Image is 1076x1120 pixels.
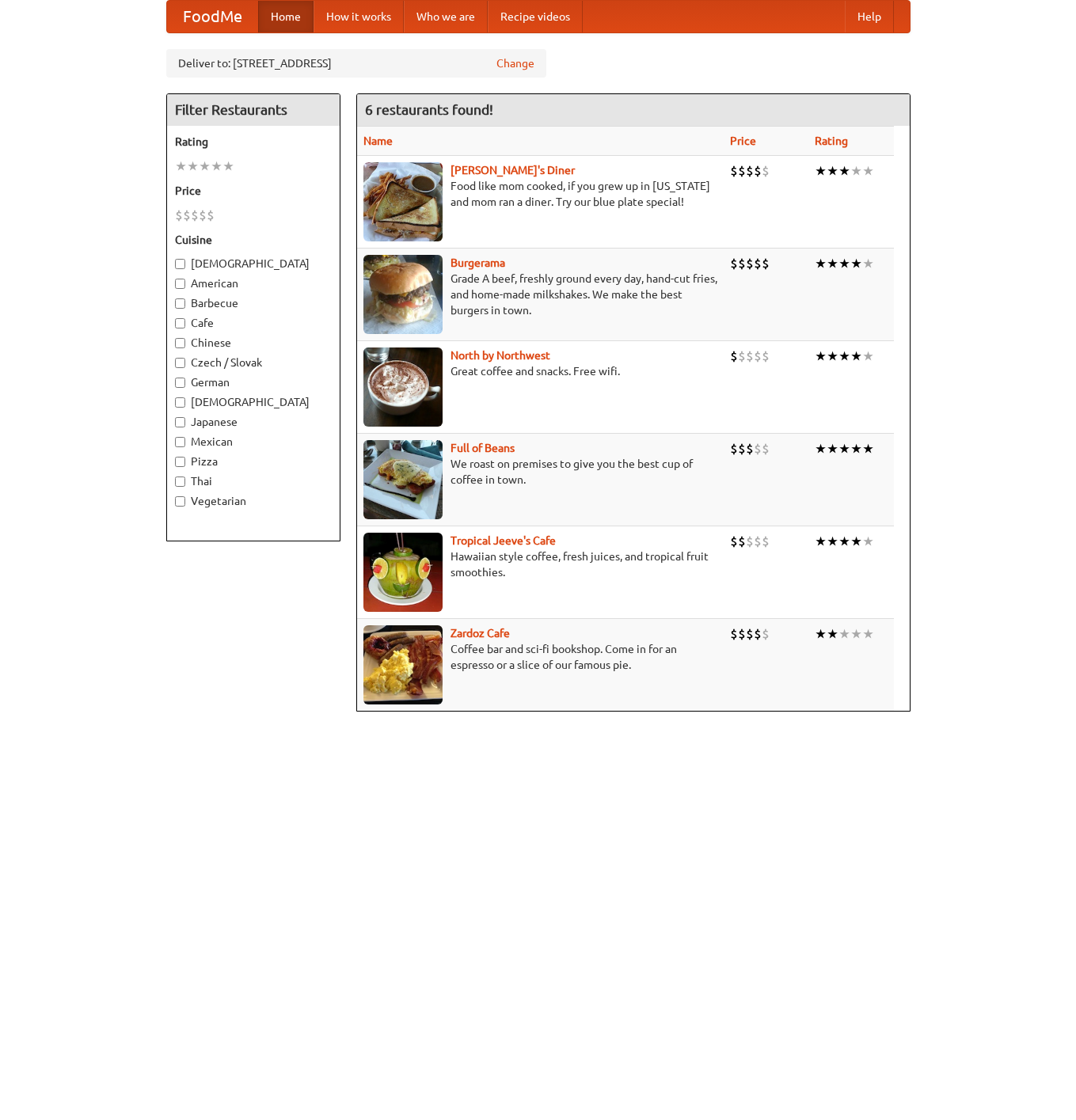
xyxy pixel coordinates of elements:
[850,625,862,643] li: ★
[175,378,185,388] input: German
[363,255,443,334] img: burgerama.jpg
[762,625,770,643] li: $
[862,162,874,180] li: ★
[730,440,738,457] li: $
[363,641,717,673] p: Coffee bar and sci-fi bookshop. Come in for an espresso or a slice of our famous pie.
[862,440,874,457] li: ★
[862,533,874,550] li: ★
[175,355,332,370] label: Czech / Slovak
[175,338,185,348] input: Chinese
[815,135,848,147] a: Rating
[754,162,762,180] li: $
[175,134,332,150] h5: Rating
[827,533,838,550] li: ★
[363,549,717,580] p: Hawaiian style coffee, fresh juices, and tropical fruit smoothies.
[363,363,717,379] p: Great coffee and snacks. Free wifi.
[754,440,762,457] li: $
[175,394,332,410] label: [DEMOGRAPHIC_DATA]
[175,318,185,328] input: Cafe
[838,440,850,457] li: ★
[175,232,332,248] h5: Cuisine
[827,255,838,272] li: ★
[762,533,770,550] li: $
[363,135,393,147] a: Name
[862,255,874,272] li: ★
[199,207,207,224] li: $
[451,256,505,269] a: Burgerama
[175,457,185,467] input: Pizza
[730,533,738,550] li: $
[762,347,770,365] li: $
[175,207,183,224] li: $
[222,158,234,175] li: ★
[175,298,185,309] input: Barbecue
[363,271,717,318] p: Grade A beef, freshly ground every day, hand-cut fries, and home-made milkshakes. We make the bes...
[175,358,185,368] input: Czech / Slovak
[850,347,862,365] li: ★
[451,164,575,177] a: [PERSON_NAME]'s Diner
[838,625,850,643] li: ★
[850,162,862,180] li: ★
[451,349,550,362] b: North by Northwest
[738,255,746,272] li: $
[451,442,515,454] a: Full of Beans
[175,417,185,427] input: Japanese
[730,135,756,147] a: Price
[451,627,510,640] a: Zardoz Cafe
[838,347,850,365] li: ★
[175,315,332,331] label: Cafe
[762,255,770,272] li: $
[175,183,332,199] h5: Price
[815,625,827,643] li: ★
[363,625,443,704] img: zardoz.jpg
[175,496,185,507] input: Vegetarian
[827,347,838,365] li: ★
[762,162,770,180] li: $
[730,162,738,180] li: $
[175,259,185,269] input: [DEMOGRAPHIC_DATA]
[762,440,770,457] li: $
[363,162,443,241] img: sallys.jpg
[815,347,827,365] li: ★
[175,473,332,489] label: Thai
[175,476,185,487] input: Thai
[496,55,534,71] a: Change
[175,158,187,175] li: ★
[746,255,754,272] li: $
[363,533,443,612] img: jeeves.jpg
[363,178,717,210] p: Food like mom cooked, if you grew up in [US_STATE] and mom ran a diner. Try our blue plate special!
[175,275,332,291] label: American
[815,440,827,457] li: ★
[746,162,754,180] li: $
[175,374,332,390] label: German
[827,162,838,180] li: ★
[850,255,862,272] li: ★
[746,347,754,365] li: $
[746,625,754,643] li: $
[838,255,850,272] li: ★
[730,347,738,365] li: $
[845,1,894,32] a: Help
[187,158,199,175] li: ★
[175,414,332,430] label: Japanese
[754,625,762,643] li: $
[175,256,332,271] label: [DEMOGRAPHIC_DATA]
[738,440,746,457] li: $
[167,1,258,32] a: FoodMe
[314,1,404,32] a: How it works
[730,255,738,272] li: $
[451,534,556,547] a: Tropical Jeeve's Cafe
[175,397,185,408] input: [DEMOGRAPHIC_DATA]
[738,162,746,180] li: $
[838,533,850,550] li: ★
[862,625,874,643] li: ★
[738,347,746,365] li: $
[815,162,827,180] li: ★
[827,440,838,457] li: ★
[754,255,762,272] li: $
